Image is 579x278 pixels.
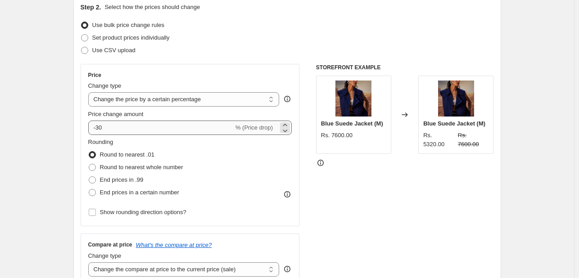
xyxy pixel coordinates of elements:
[100,164,183,170] span: Round to nearest whole number
[235,124,273,131] span: % (Price drop)
[283,265,292,274] div: help
[88,139,113,145] span: Rounding
[100,189,179,196] span: End prices in a certain number
[136,242,212,248] button: What's the compare at price?
[88,111,144,117] span: Price change amount
[88,72,101,79] h3: Price
[335,81,371,117] img: Mishrii0852_80x.jpg
[88,82,122,89] span: Change type
[92,34,170,41] span: Set product prices individually
[283,94,292,103] div: help
[88,252,122,259] span: Change type
[100,176,144,183] span: End prices in .99
[321,131,353,140] div: Rs. 7600.00
[81,3,101,12] h2: Step 2.
[316,64,494,71] h6: STOREFRONT EXAMPLE
[92,47,136,54] span: Use CSV upload
[88,241,132,248] h3: Compare at price
[100,209,186,215] span: Show rounding direction options?
[92,22,164,28] span: Use bulk price change rules
[321,120,383,127] span: Blue Suede Jacket (M)
[458,131,489,149] strike: Rs. 7600.00
[88,121,234,135] input: -15
[423,120,485,127] span: Blue Suede Jacket (M)
[438,81,474,117] img: Mishrii0852_80x.jpg
[423,131,454,149] div: Rs. 5320.00
[104,3,200,12] p: Select how the prices should change
[100,151,154,158] span: Round to nearest .01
